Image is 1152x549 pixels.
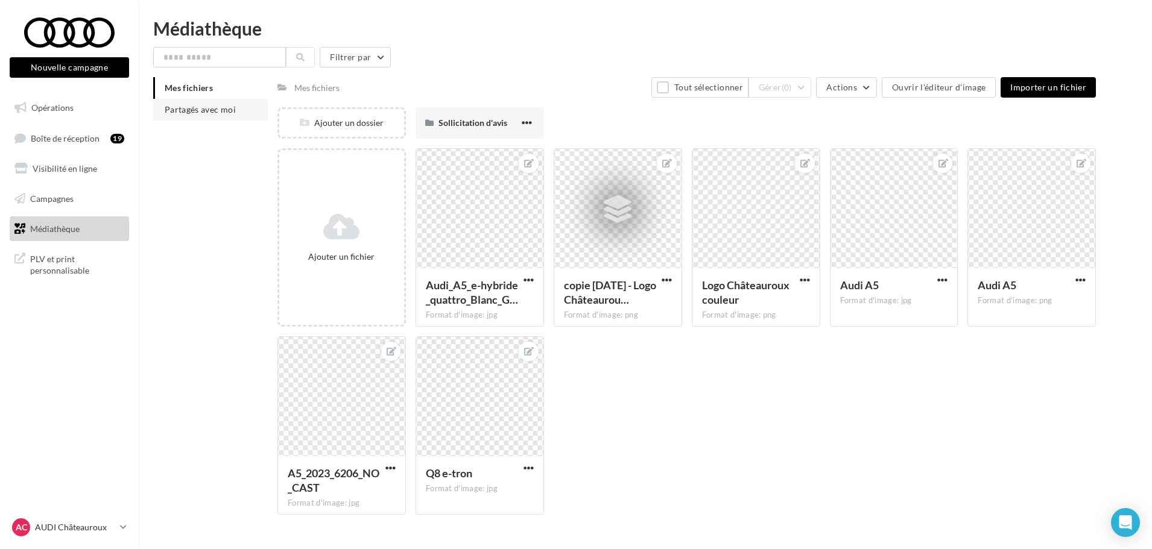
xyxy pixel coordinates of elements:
span: Partagés avec moi [165,104,236,115]
button: Nouvelle campagne [10,57,129,78]
span: copie 15-05-2025 - Logo Châteauroux couleur [564,278,656,306]
span: Importer un fichier [1010,82,1086,92]
div: Ajouter un fichier [284,251,399,263]
span: Boîte de réception [31,133,100,143]
a: Visibilité en ligne [7,156,131,181]
span: (0) [782,83,792,92]
span: Visibilité en ligne [33,163,97,174]
div: Format d'image: jpg [840,295,948,306]
a: PLV et print personnalisable [7,246,131,281]
div: Ajouter un dossier [279,117,404,129]
a: Boîte de réception19 [7,125,131,151]
span: Actions [826,82,856,92]
a: Opérations [7,95,131,121]
div: Mes fichiers [294,82,340,94]
button: Actions [816,77,876,98]
span: Audi A5 [840,278,879,292]
div: Format d'image: jpg [426,483,534,494]
span: Sollicitation d'avis [438,118,507,128]
div: Format d'image: png [702,310,810,321]
button: Ouvrir l'éditeur d'image [882,77,996,98]
div: Médiathèque [153,19,1138,37]
button: Importer un fichier [1001,77,1096,98]
span: Logo Châteauroux couleur [702,278,790,306]
span: Médiathèque [30,223,80,233]
button: Tout sélectionner [651,77,748,98]
div: Format d'image: jpg [288,498,396,509]
div: Open Intercom Messenger [1111,508,1140,537]
span: Audi_A5_e-hybride_quattro_Blanc_Glacier (2) [426,278,518,306]
span: Campagnes [30,193,74,204]
span: PLV et print personnalisable [30,251,124,277]
a: Campagnes [7,186,131,212]
span: Opérations [31,102,74,113]
span: AC [16,521,27,533]
span: Q8 e-tron [426,466,472,480]
button: Filtrer par [320,47,391,67]
div: Format d'image: png [564,310,672,321]
span: Mes fichiers [165,83,213,93]
p: AUDI Châteauroux [35,521,115,533]
a: AC AUDI Châteauroux [10,516,129,539]
a: Médiathèque [7,216,131,242]
div: 19 [110,134,124,143]
div: Format d'image: jpg [426,310,534,321]
div: Format d'image: png [978,295,1086,306]
span: A5_2023_6206_NO_CAST [288,466,379,494]
button: Gérer(0) [748,77,812,98]
span: Audi A5 [978,278,1016,292]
